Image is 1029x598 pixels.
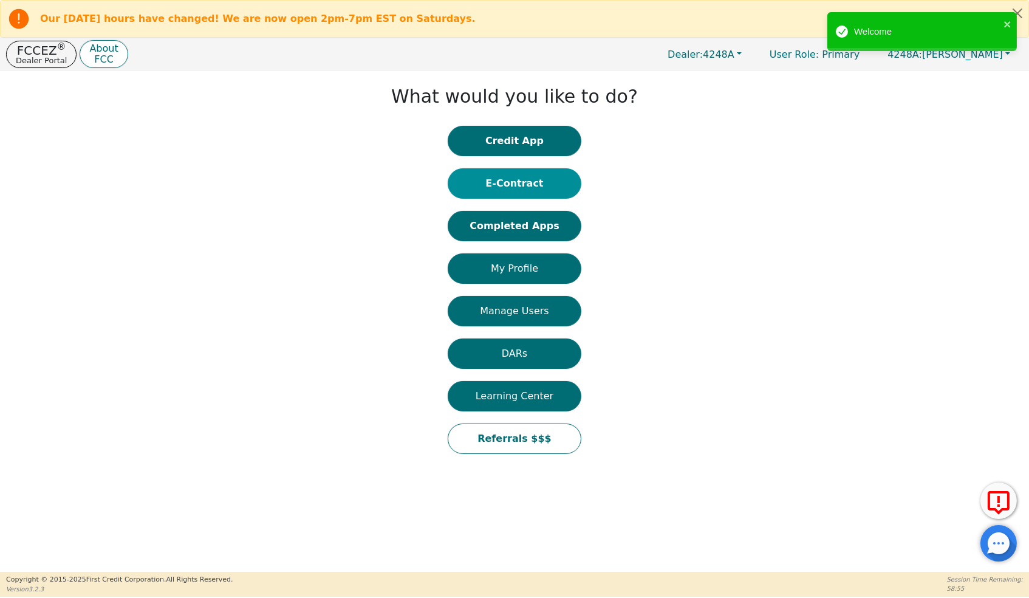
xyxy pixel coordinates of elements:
[6,575,233,585] p: Copyright © 2015- 2025 First Credit Corporation.
[668,49,703,60] span: Dealer:
[448,126,581,156] button: Credit App
[391,86,638,108] h1: What would you like to do?
[448,296,581,326] button: Manage Users
[89,55,118,64] p: FCC
[80,40,128,69] button: AboutFCC
[1003,17,1012,31] button: close
[757,43,872,66] p: Primary
[448,253,581,284] button: My Profile
[770,49,819,60] span: User Role :
[448,381,581,411] button: Learning Center
[655,45,754,64] button: Dealer:4248A
[947,584,1023,593] p: 58:55
[166,576,233,583] span: All Rights Reserved.
[16,57,67,64] p: Dealer Portal
[40,13,476,24] b: Our [DATE] hours have changed! We are now open 2pm-7pm EST on Saturdays.
[980,483,1017,519] button: Report Error to FCC
[57,41,66,52] sup: ®
[448,211,581,241] button: Completed Apps
[668,49,734,60] span: 4248A
[887,49,1003,60] span: [PERSON_NAME]
[1007,1,1028,26] button: Close alert
[854,25,1000,39] div: Welcome
[448,424,581,454] button: Referrals $$$
[947,575,1023,584] p: Session Time Remaining:
[89,44,118,53] p: About
[757,43,872,66] a: User Role: Primary
[6,41,77,68] button: FCCEZ®Dealer Portal
[448,168,581,199] button: E-Contract
[16,44,67,57] p: FCCEZ
[448,339,581,369] button: DARs
[887,49,922,60] span: 4248A:
[6,585,233,594] p: Version 3.2.3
